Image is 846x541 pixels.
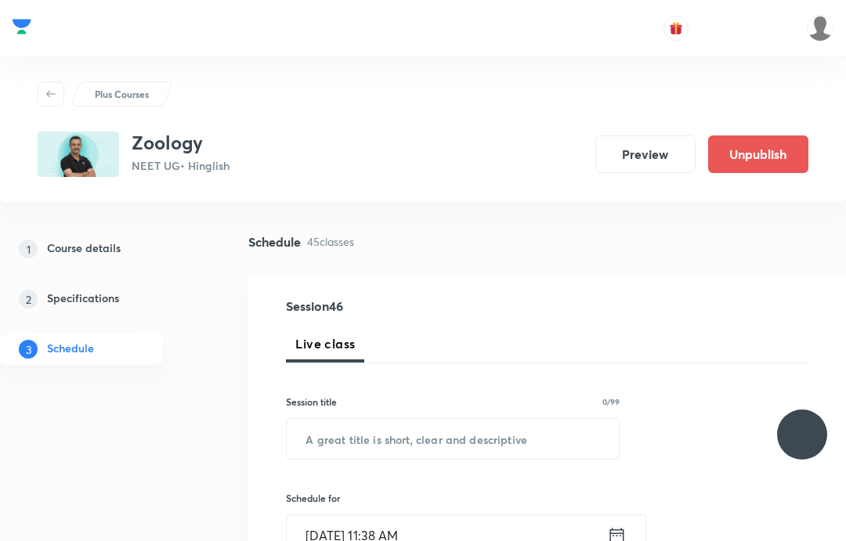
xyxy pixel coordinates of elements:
p: 1 [19,240,38,258]
p: Plus Courses [95,87,149,101]
img: 684E3186-1F04-4DCC-A25D-44FD45A03CA8_plus.png [38,132,119,177]
a: Company Logo [13,15,31,42]
h5: Schedule [47,340,94,359]
h4: Schedule [248,236,301,248]
span: Live class [295,334,355,353]
button: avatar [663,16,689,41]
button: Preview [595,135,696,173]
button: Unpublish [708,135,808,173]
p: 3 [19,340,38,359]
img: avatar [669,21,683,35]
h5: Course details [47,240,121,258]
p: 2 [19,290,38,308]
h3: Zoology [132,132,230,154]
input: A great title is short, clear and descriptive [287,419,619,459]
h6: Schedule for [286,491,620,505]
h4: Session 46 [286,300,556,312]
img: ttu [793,425,812,444]
img: Dhirendra singh [807,15,833,41]
h5: Specifications [47,290,119,308]
img: Company Logo [13,15,31,38]
p: 45 classes [307,233,354,250]
p: NEET UG • Hinglish [132,157,230,174]
h6: Session title [286,395,337,409]
p: 0/99 [602,398,620,406]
